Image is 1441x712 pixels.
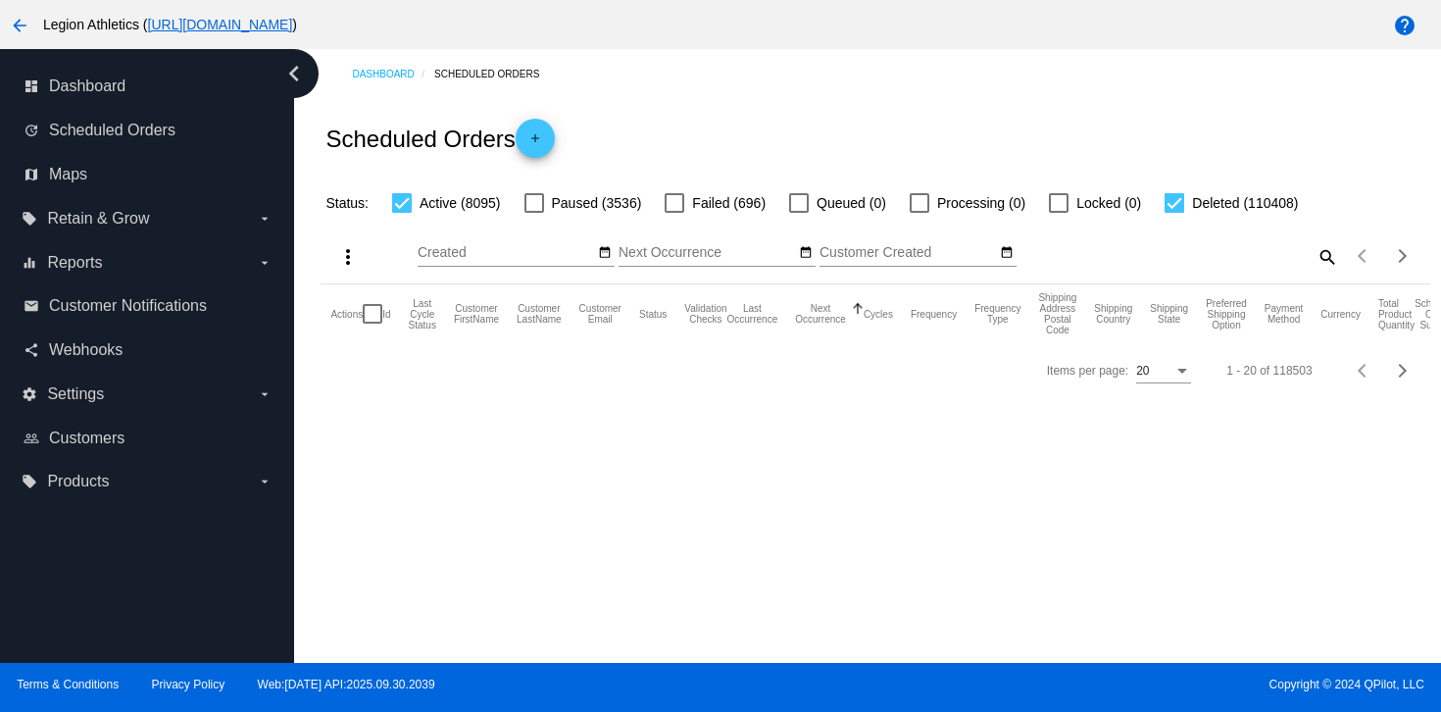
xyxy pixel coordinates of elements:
[24,423,273,454] a: people_outline Customers
[1393,14,1416,37] mat-icon: help
[692,191,766,215] span: Failed (696)
[24,290,273,322] a: email Customer Notifications
[799,245,813,261] mat-icon: date_range
[49,122,175,139] span: Scheduled Orders
[974,303,1020,325] button: Change sorting for FrequencyType
[737,678,1424,691] span: Copyright © 2024 QPilot, LLC
[47,473,109,490] span: Products
[1226,364,1312,378] div: 1 - 20 of 118503
[24,123,39,138] i: update
[1076,191,1141,215] span: Locked (0)
[49,297,207,315] span: Customer Notifications
[47,254,102,272] span: Reports
[1094,303,1132,325] button: Change sorting for ShippingCountry
[325,119,554,158] h2: Scheduled Orders
[1206,298,1247,331] button: Change sorting for PreferredShippingOption
[1344,351,1383,390] button: Previous page
[552,191,642,215] span: Paused (3536)
[22,474,37,489] i: local_offer
[817,191,886,215] span: Queued (0)
[24,298,39,314] i: email
[22,255,37,271] i: equalizer
[1383,351,1422,390] button: Next page
[24,159,273,190] a: map Maps
[1192,191,1298,215] span: Deleted (110408)
[148,17,293,32] a: [URL][DOMAIN_NAME]
[352,59,434,89] a: Dashboard
[152,678,225,691] a: Privacy Policy
[1383,236,1422,276] button: Next page
[382,308,390,320] button: Change sorting for Id
[336,245,360,269] mat-icon: more_vert
[1000,245,1014,261] mat-icon: date_range
[257,386,273,402] i: arrow_drop_down
[49,166,87,183] span: Maps
[47,385,104,403] span: Settings
[1320,308,1361,320] button: Change sorting for CurrencyIso
[1136,364,1149,378] span: 20
[434,59,557,89] a: Scheduled Orders
[8,14,31,37] mat-icon: arrow_back
[795,303,846,325] button: Change sorting for NextOccurrenceUtc
[258,678,435,691] a: Web:[DATE] API:2025.09.30.2039
[820,245,996,261] input: Customer Created
[24,334,273,366] a: share Webhooks
[1265,303,1303,325] button: Change sorting for PaymentMethod.Type
[1315,241,1338,272] mat-icon: search
[17,678,119,691] a: Terms & Conditions
[727,303,778,325] button: Change sorting for LastOccurrenceUtc
[49,341,123,359] span: Webhooks
[639,308,667,320] button: Change sorting for Status
[1150,303,1188,325] button: Change sorting for ShippingState
[278,58,310,89] i: chevron_left
[22,386,37,402] i: settings
[24,342,39,358] i: share
[330,284,363,343] mat-header-cell: Actions
[911,308,957,320] button: Change sorting for Frequency
[420,191,500,215] span: Active (8095)
[49,430,124,447] span: Customers
[1378,284,1415,343] mat-header-cell: Total Product Quantity
[454,303,499,325] button: Change sorting for CustomerFirstName
[619,245,795,261] input: Next Occurrence
[325,195,369,211] span: Status:
[24,431,39,446] i: people_outline
[579,303,621,325] button: Change sorting for CustomerEmail
[257,211,273,227] i: arrow_drop_down
[47,210,149,228] span: Retain & Grow
[43,17,297,32] span: Legion Athletics ( )
[864,308,893,320] button: Change sorting for Cycles
[24,78,39,94] i: dashboard
[418,245,594,261] input: Created
[517,303,562,325] button: Change sorting for CustomerLastName
[257,474,273,489] i: arrow_drop_down
[257,255,273,271] i: arrow_drop_down
[24,167,39,182] i: map
[937,191,1025,215] span: Processing (0)
[1136,365,1191,379] mat-select: Items per page:
[684,284,726,343] mat-header-cell: Validation Checks
[24,115,273,146] a: update Scheduled Orders
[22,211,37,227] i: local_offer
[598,245,612,261] mat-icon: date_range
[49,77,125,95] span: Dashboard
[1038,292,1076,335] button: Change sorting for ShippingPostcode
[1047,364,1128,378] div: Items per page:
[24,71,273,102] a: dashboard Dashboard
[409,298,436,331] button: Change sorting for LastProcessingCycleId
[523,131,547,155] mat-icon: add
[1344,236,1383,276] button: Previous page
